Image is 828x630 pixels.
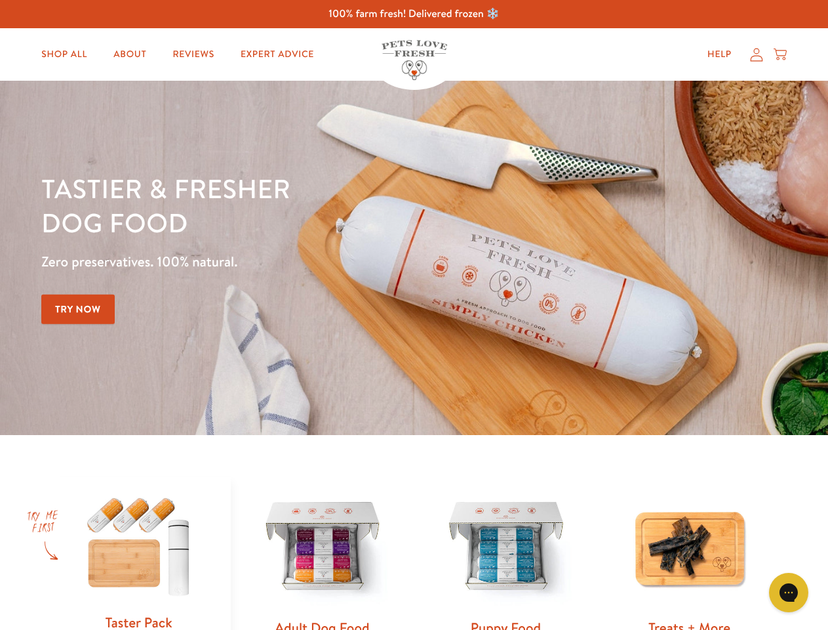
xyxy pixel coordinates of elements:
[31,41,98,68] a: Shop All
[162,41,224,68] a: Reviews
[41,295,115,324] a: Try Now
[230,41,325,68] a: Expert Advice
[697,41,742,68] a: Help
[762,568,815,617] iframe: Gorgias live chat messenger
[41,171,538,240] h1: Tastier & fresher dog food
[382,40,447,80] img: Pets Love Fresh
[41,250,538,274] p: Zero preservatives. 100% natural.
[103,41,157,68] a: About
